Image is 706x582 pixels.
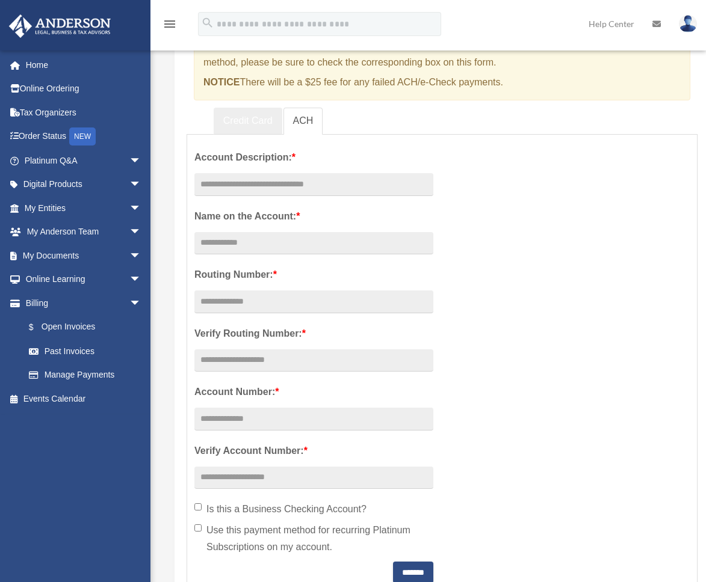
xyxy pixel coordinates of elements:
[194,443,433,459] label: Verify Account Number:
[194,503,202,510] input: Is this a Business Checking Account?
[17,363,153,387] a: Manage Payments
[194,325,433,342] label: Verify Routing Number:
[5,14,114,38] img: Anderson Advisors Platinum Portal
[194,501,433,518] label: Is this a Business Checking Account?
[203,77,240,87] strong: NOTICE
[194,524,202,531] input: Use this payment method for recurring Platinum Subscriptions on my account.
[8,244,159,268] a: My Documentsarrow_drop_down
[129,149,153,173] span: arrow_drop_down
[8,173,159,197] a: Digital Productsarrow_drop_down
[17,315,159,340] a: $Open Invoices
[36,320,42,335] span: $
[8,291,159,315] a: Billingarrow_drop_down
[8,268,159,292] a: Online Learningarrow_drop_down
[8,196,159,220] a: My Entitiesarrow_drop_down
[214,108,282,135] a: Credit Card
[17,339,159,363] a: Past Invoices
[8,124,159,149] a: Order StatusNEW
[69,127,96,145] div: NEW
[129,196,153,221] span: arrow_drop_down
[129,291,153,316] span: arrow_drop_down
[8,100,159,124] a: Tax Organizers
[163,21,177,31] a: menu
[8,220,159,244] a: My Anderson Teamarrow_drop_down
[8,77,159,101] a: Online Ordering
[129,268,153,292] span: arrow_drop_down
[194,208,433,225] label: Name on the Account:
[129,220,153,245] span: arrow_drop_down
[163,17,177,31] i: menu
[203,74,669,91] p: There will be a $25 fee for any failed ACH/e-Check payments.
[679,15,697,32] img: User Pic
[129,173,153,197] span: arrow_drop_down
[201,16,214,29] i: search
[129,244,153,268] span: arrow_drop_down
[194,522,433,556] label: Use this payment method for recurring Platinum Subscriptions on my account.
[8,53,159,77] a: Home
[8,387,159,411] a: Events Calendar
[194,266,433,283] label: Routing Number:
[283,108,323,135] a: ACH
[194,28,690,100] div: if you are updating your Platinum Subscription or Infinity Investing Membership payment method, p...
[194,149,433,166] label: Account Description:
[194,384,433,400] label: Account Number:
[8,149,159,173] a: Platinum Q&Aarrow_drop_down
